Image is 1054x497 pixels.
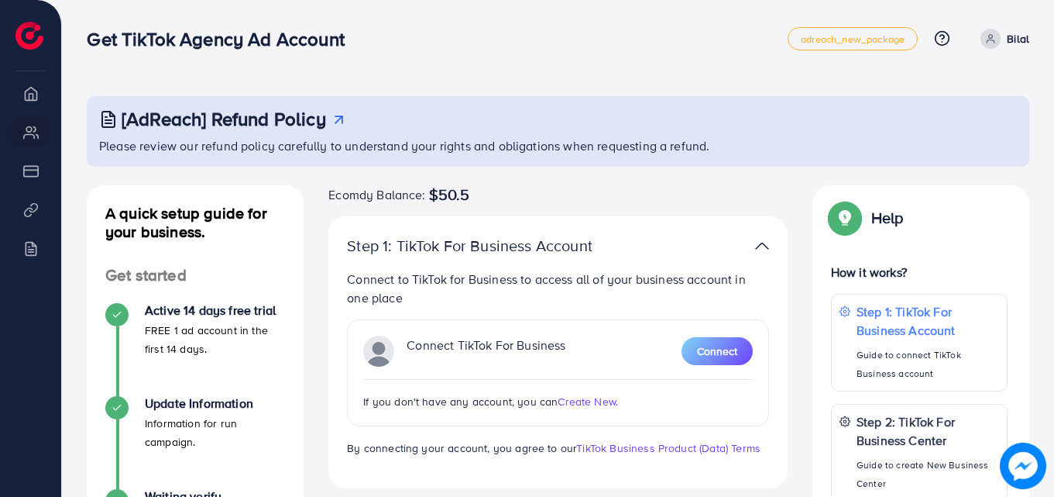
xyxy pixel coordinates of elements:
span: $50.5 [429,185,470,204]
a: Bilal [974,29,1029,49]
h4: A quick setup guide for your business. [87,204,304,241]
h4: Update Information [145,396,285,411]
p: Bilal [1007,29,1029,48]
p: Step 1: TikTok For Business Account [857,302,999,340]
span: Ecomdy Balance: [328,185,425,204]
a: adreach_new_package [788,27,918,50]
img: Popup guide [831,204,859,232]
h3: [AdReach] Refund Policy [122,108,326,130]
p: Step 1: TikTok For Business Account [347,236,620,255]
button: Connect [681,337,753,365]
p: Connect TikTok For Business [407,336,565,367]
p: Step 2: TikTok For Business Center [857,412,999,450]
span: If you don't have any account, you can [363,394,558,409]
img: TikTok partner [363,336,394,367]
img: logo [15,22,43,50]
li: Active 14 days free trial [87,303,304,396]
p: Please review our refund policy carefully to understand your rights and obligations when requesti... [99,136,1020,155]
p: How it works? [831,263,1008,281]
p: Information for run campaign. [145,414,285,451]
h4: Active 14 days free trial [145,303,285,318]
p: Connect to TikTok for Business to access all of your business account in one place [347,270,769,307]
img: TikTok partner [755,235,769,257]
a: TikTok Business Product (Data) Terms [576,440,760,456]
p: Guide to create New Business Center [857,456,999,493]
span: adreach_new_package [801,34,905,44]
p: Guide to connect TikTok Business account [857,346,999,383]
p: By connecting your account, you agree to our [347,439,769,457]
img: image [1000,443,1046,489]
h3: Get TikTok Agency Ad Account [87,28,356,50]
li: Update Information [87,396,304,489]
h4: Get started [87,266,304,285]
p: FREE 1 ad account in the first 14 days. [145,321,285,358]
p: Help [871,209,904,227]
span: Connect [697,343,737,359]
span: Create New. [558,394,618,409]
